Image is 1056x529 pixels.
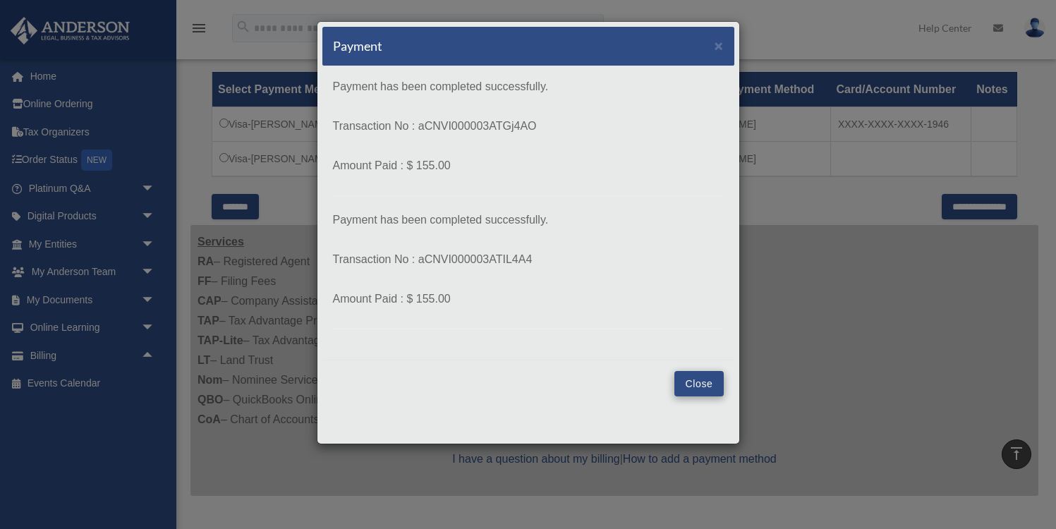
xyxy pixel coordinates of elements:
button: Close [674,371,723,396]
h5: Payment [333,37,382,55]
span: × [715,37,724,54]
p: Payment has been completed successfully. [333,210,724,230]
button: Close [715,38,724,53]
p: Payment has been completed successfully. [333,77,724,97]
p: Transaction No : aCNVI000003ATIL4A4 [333,250,724,269]
p: Amount Paid : $ 155.00 [333,156,724,176]
p: Transaction No : aCNVI000003ATGj4AO [333,116,724,136]
p: Amount Paid : $ 155.00 [333,289,724,309]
